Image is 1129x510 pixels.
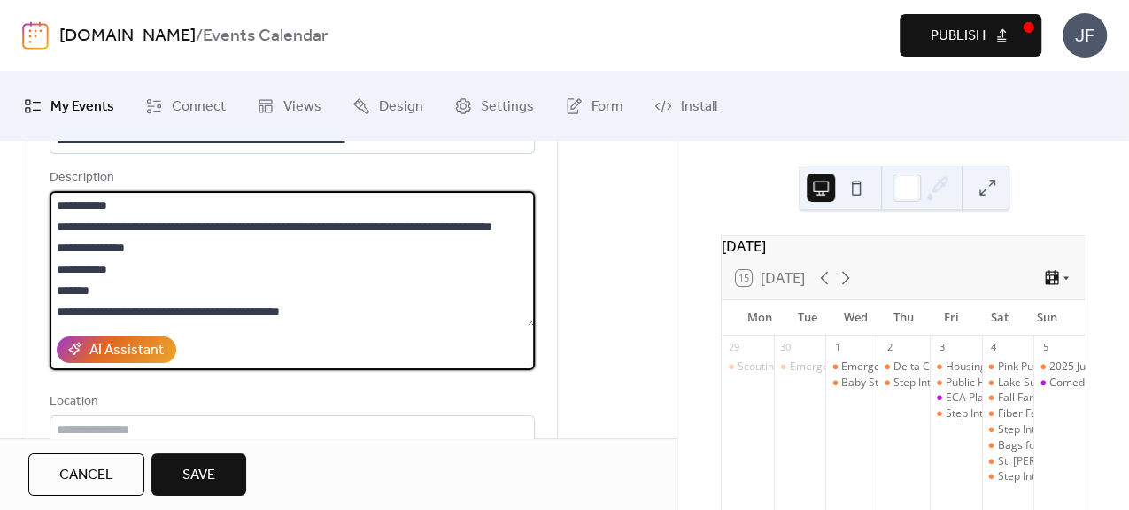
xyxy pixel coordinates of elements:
span: Cancel [59,465,113,486]
span: Publish [931,26,986,47]
div: Sun [1024,300,1071,336]
a: Design [339,79,437,134]
a: My Events [11,79,128,134]
div: Baby Storytime [841,375,916,390]
div: Comedian Bill Gorgo at Island Resort and Casino Club 41 [1033,375,1086,390]
div: JF [1063,13,1107,58]
div: 2025 Just Believe Non-Competitive Bike/Walk/Run [1033,359,1086,375]
div: Step Into the Woods at NMU! [982,422,1034,437]
div: AI Assistant [89,340,164,361]
a: Install [641,79,731,134]
span: Views [283,93,321,121]
div: 5 [1039,341,1052,354]
button: Publish [900,14,1041,57]
b: Events Calendar [203,19,328,53]
div: Sat [976,300,1024,336]
span: Form [592,93,623,121]
div: Baby Storytime [825,375,878,390]
a: Views [244,79,335,134]
span: Save [182,465,215,486]
div: Step Into the [PERSON_NAME] at NMU! [893,375,1085,390]
img: logo [22,21,49,50]
div: Bags for Wags [997,438,1069,453]
button: Save [151,453,246,496]
div: Step Into the Woods at NMU! [930,406,982,421]
span: Install [681,93,717,121]
span: My Events [50,93,114,121]
div: Fri [928,300,976,336]
span: Connect [172,93,226,121]
div: Step Into the Woods at NMU! [982,469,1034,484]
button: AI Assistant [57,336,176,363]
div: Delta County Republican Meeting [878,359,930,375]
div: Step Into the Woods at NMU! [878,375,930,390]
div: 1 [831,341,844,354]
div: Fiber Festival Fashion Show [982,406,1034,421]
div: St. Joseph-St. Patrick Chili Challenge [982,454,1034,469]
div: Tue [784,300,831,336]
div: Pink Pumpkin of Delta County 5k [982,359,1034,375]
div: ECA Plaidurday Celebration featuring The Hackwells [930,390,982,406]
div: Housing Now: Progress Update [946,359,1100,375]
div: Thu [879,300,927,336]
div: 4 [987,341,1001,354]
a: Form [552,79,637,134]
div: Scouting Open House Night-Cub Scout Pack 3471 Gladstone [738,359,1032,375]
div: Lake Superior Fiber Festival [982,375,1034,390]
div: Bags for Wags [982,438,1034,453]
div: Description [50,167,531,189]
div: 29 [727,341,740,354]
div: Location [50,391,531,413]
div: Public Health Delta & Menominee Counties Flu Clinic [930,375,982,390]
b: / [196,19,203,53]
div: Wed [831,300,879,336]
a: Settings [441,79,547,134]
span: Design [379,93,423,121]
div: Delta County Republican Meeting [893,359,1057,375]
div: [DATE] [722,236,1086,257]
button: Cancel [28,453,144,496]
div: 3 [935,341,948,354]
div: 2 [883,341,896,354]
div: Emergency Response to Accidents Involving Livestock Training MSU Extension [825,359,878,375]
div: Housing Now: Progress Update [930,359,982,375]
div: Fall Family Fun Day!-Toys For Tots Marine Corps Detachment 444 [982,390,1034,406]
div: Scouting Open House Night-Cub Scout Pack 3471 Gladstone [722,359,774,375]
div: Mon [736,300,784,336]
span: Settings [481,93,534,121]
div: Emergency Response to Accidents Involving Livestock Training MSU Extension [774,359,826,375]
a: [DOMAIN_NAME] [59,19,196,53]
a: Connect [132,79,239,134]
div: 30 [779,341,793,354]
